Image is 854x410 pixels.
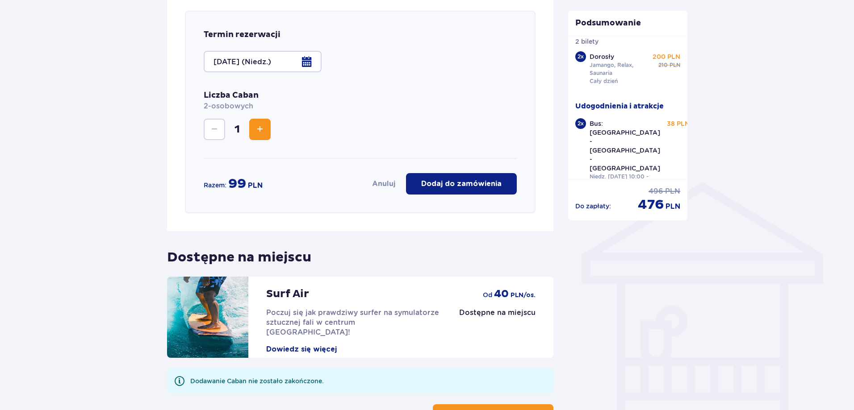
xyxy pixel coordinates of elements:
[658,61,668,69] span: 210
[190,377,324,385] div: Dodawanie Caban nie zostało zakończone.
[204,181,226,190] p: Razem:
[266,344,337,354] button: Dowiedz się więcej
[228,175,246,192] span: 99
[568,18,688,29] p: Podsumowanie
[204,102,253,110] span: 2-osobowych
[665,186,680,196] span: PLN
[653,52,680,61] p: 200 PLN
[666,202,680,211] span: PLN
[167,242,311,266] p: Dostępne na miejscu
[248,181,263,191] span: PLN
[204,29,280,40] p: Termin rezerwacji
[406,173,517,195] button: Dodaj do zamówienia
[638,196,664,213] span: 476
[590,173,660,189] p: Niedz. [DATE] 10:00 - Niedz. [DATE] 19:00
[483,290,492,299] span: od
[494,287,509,301] span: 40
[266,287,309,301] p: Surf Air
[421,179,502,189] p: Dodaj do zamówienia
[204,119,225,140] button: Zmniejsz
[372,179,395,189] button: Anuluj
[167,277,248,358] img: attraction
[590,52,614,61] p: Dorosły
[575,37,599,46] p: 2 bilety
[575,118,586,129] div: 2 x
[575,202,611,211] p: Do zapłaty :
[649,186,663,196] span: 496
[575,101,664,111] p: Udogodnienia i atrakcje
[575,51,586,62] div: 2 x
[511,291,536,300] span: PLN /os.
[266,308,439,336] span: Poczuj się jak prawdziwy surfer na symulatorze sztucznej fali w centrum [GEOGRAPHIC_DATA]!
[227,123,247,136] span: 1
[459,308,536,318] p: Dostępne na miejscu
[590,61,651,77] p: Jamango, Relax, Saunaria
[590,119,660,173] p: Bus: [GEOGRAPHIC_DATA] - [GEOGRAPHIC_DATA] - [GEOGRAPHIC_DATA]
[590,77,618,85] p: Cały dzień
[204,90,259,112] p: Liczba Caban
[249,119,271,140] button: Zwiększ
[667,119,690,128] p: 38 PLN
[670,61,680,69] span: PLN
